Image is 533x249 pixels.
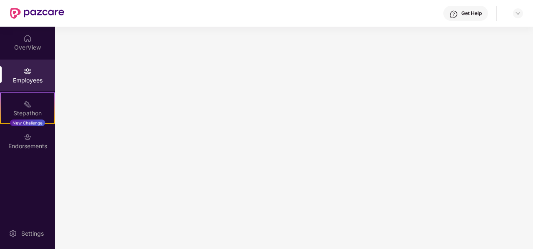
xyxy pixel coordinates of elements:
[23,100,32,108] img: svg+xml;base64,PHN2ZyB4bWxucz0iaHR0cDovL3d3dy53My5vcmcvMjAwMC9zdmciIHdpZHRoPSIyMSIgaGVpZ2h0PSIyMC...
[450,10,458,18] img: svg+xml;base64,PHN2ZyBpZD0iSGVscC0zMngzMiIgeG1sbnM9Imh0dHA6Ly93d3cudzMub3JnLzIwMDAvc3ZnIiB3aWR0aD...
[461,10,482,17] div: Get Help
[10,8,64,19] img: New Pazcare Logo
[1,109,54,117] div: Stepathon
[23,133,32,141] img: svg+xml;base64,PHN2ZyBpZD0iRW5kb3JzZW1lbnRzIiB4bWxucz0iaHR0cDovL3d3dy53My5vcmcvMjAwMC9zdmciIHdpZH...
[515,10,521,17] img: svg+xml;base64,PHN2ZyBpZD0iRHJvcGRvd24tMzJ4MzIiIHhtbG5zPSJodHRwOi8vd3d3LnczLm9yZy8yMDAwL3N2ZyIgd2...
[10,120,45,126] div: New Challenge
[23,34,32,42] img: svg+xml;base64,PHN2ZyBpZD0iSG9tZSIgeG1sbnM9Imh0dHA6Ly93d3cudzMub3JnLzIwMDAvc3ZnIiB3aWR0aD0iMjAiIG...
[9,229,17,238] img: svg+xml;base64,PHN2ZyBpZD0iU2V0dGluZy0yMHgyMCIgeG1sbnM9Imh0dHA6Ly93d3cudzMub3JnLzIwMDAvc3ZnIiB3aW...
[23,67,32,75] img: svg+xml;base64,PHN2ZyBpZD0iRW1wbG95ZWVzIiB4bWxucz0iaHR0cDovL3d3dy53My5vcmcvMjAwMC9zdmciIHdpZHRoPS...
[19,229,46,238] div: Settings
